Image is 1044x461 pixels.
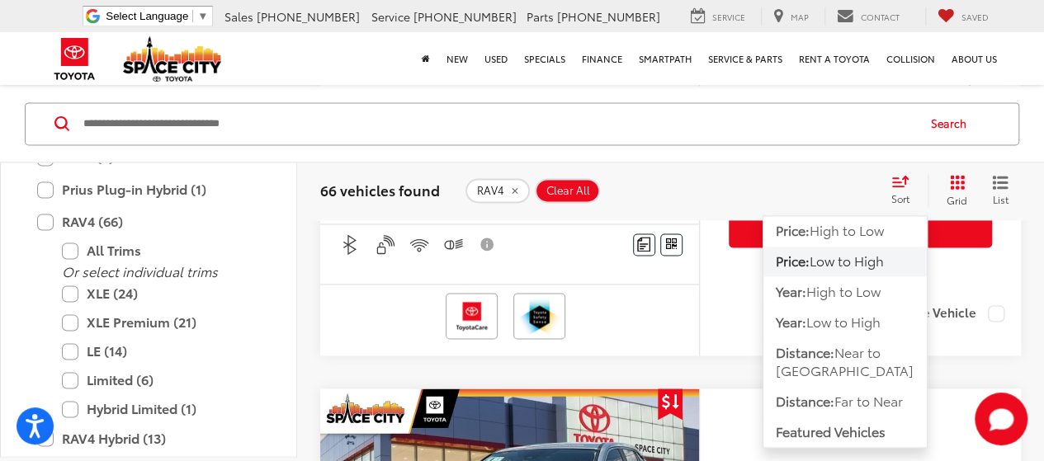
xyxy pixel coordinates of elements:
span: Price: [776,220,810,239]
span: [PHONE_NUMBER] [257,8,360,25]
button: Clear All [535,178,600,203]
label: RAV4 Hybrid (13) [37,423,260,452]
a: Collision [878,32,943,85]
span: Clear All [546,184,590,197]
span: ▼ [197,10,208,22]
button: Grid View [928,174,980,207]
span: Get Price Drop Alert [658,388,683,420]
span: Low to High [810,251,884,270]
span: RAV4 [477,184,504,197]
span: 66 vehicles found [320,180,440,200]
span: Map [791,11,809,23]
span: Sales [224,8,253,25]
span: Saved [961,11,989,23]
button: Year:High to Low [763,277,927,307]
img: Wi-Fi Hotspot [409,234,430,255]
button: Price:High to Low [763,216,927,246]
a: Service & Parts [700,32,791,85]
img: Toyota Care [449,296,494,336]
button: Select sort value [883,174,928,207]
img: Comments [637,237,650,251]
img: Toyota [44,32,106,86]
span: Service [712,11,745,23]
a: Map [761,7,821,26]
img: Keyless Entry [375,234,395,255]
label: Hybrid Limited (1) [62,394,260,423]
a: Select Language​ [106,10,208,22]
span: Grid [947,193,967,207]
a: Home [413,32,438,85]
span: Service [371,8,410,25]
label: XLE Premium (21) [62,308,260,336]
input: Search by Make, Model, or Keyword [82,104,915,143]
button: View Disclaimer [474,227,502,261]
span: Parts [527,8,554,25]
a: SmartPath [631,32,700,85]
span: Near to [GEOGRAPHIC_DATA] [776,342,914,380]
button: Featured Vehicles [763,416,927,446]
label: Limited (6) [62,365,260,394]
label: XLE (24) [62,279,260,308]
button: Toggle Chat Window [975,393,1027,445]
button: Distance:Far to Near [763,386,927,416]
span: High to Low [810,220,884,239]
span: Featured Vehicles [776,421,886,440]
a: Contact [824,7,912,26]
a: New [438,32,476,85]
span: Low to High [806,312,881,331]
svg: Start Chat [975,393,1027,445]
img: Automatic High Beams [443,234,464,255]
label: LE (14) [62,336,260,365]
a: Specials [516,32,574,85]
span: [PHONE_NUMBER] [413,8,517,25]
button: Price:Low to High [763,247,927,276]
span: Contact [861,11,900,23]
a: Rent a Toyota [791,32,878,85]
a: My Saved Vehicles [925,7,1001,26]
span: ​ [192,10,193,22]
button: Year:Low to High [763,308,927,337]
button: Get Price Now [729,209,992,247]
a: About Us [943,32,1005,85]
label: RAV4 (66) [37,207,260,236]
span: Year: [776,312,806,331]
span: Sort [891,191,909,205]
button: Comments [633,233,655,256]
button: Window Sticker [660,233,683,256]
span: Far to Near [834,391,903,410]
img: Toyota Safety Sense [517,296,562,336]
button: List View [980,174,1021,207]
span: Price: [776,251,810,270]
button: Distance:Near to [GEOGRAPHIC_DATA] [763,338,927,386]
label: Prius Plug-in Hybrid (1) [37,175,260,204]
label: Compare Vehicle [875,305,1004,322]
span: Select Language [106,10,188,22]
span: High to Low [806,281,881,300]
span: List [992,192,1009,206]
span: [PHONE_NUMBER] [557,8,660,25]
a: Service [678,7,758,26]
span: Distance: [776,342,834,361]
button: Search [915,103,990,144]
label: All Trims [62,236,260,265]
i: Or select individual trims [62,261,218,280]
img: Bluetooth® [340,234,361,255]
i: Window Sticker [666,238,677,251]
a: Used [476,32,516,85]
a: Finance [574,32,631,85]
span: Distance: [776,391,834,410]
span: Year: [776,281,806,300]
button: remove RAV4 [465,178,530,203]
img: Space City Toyota [123,36,222,82]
